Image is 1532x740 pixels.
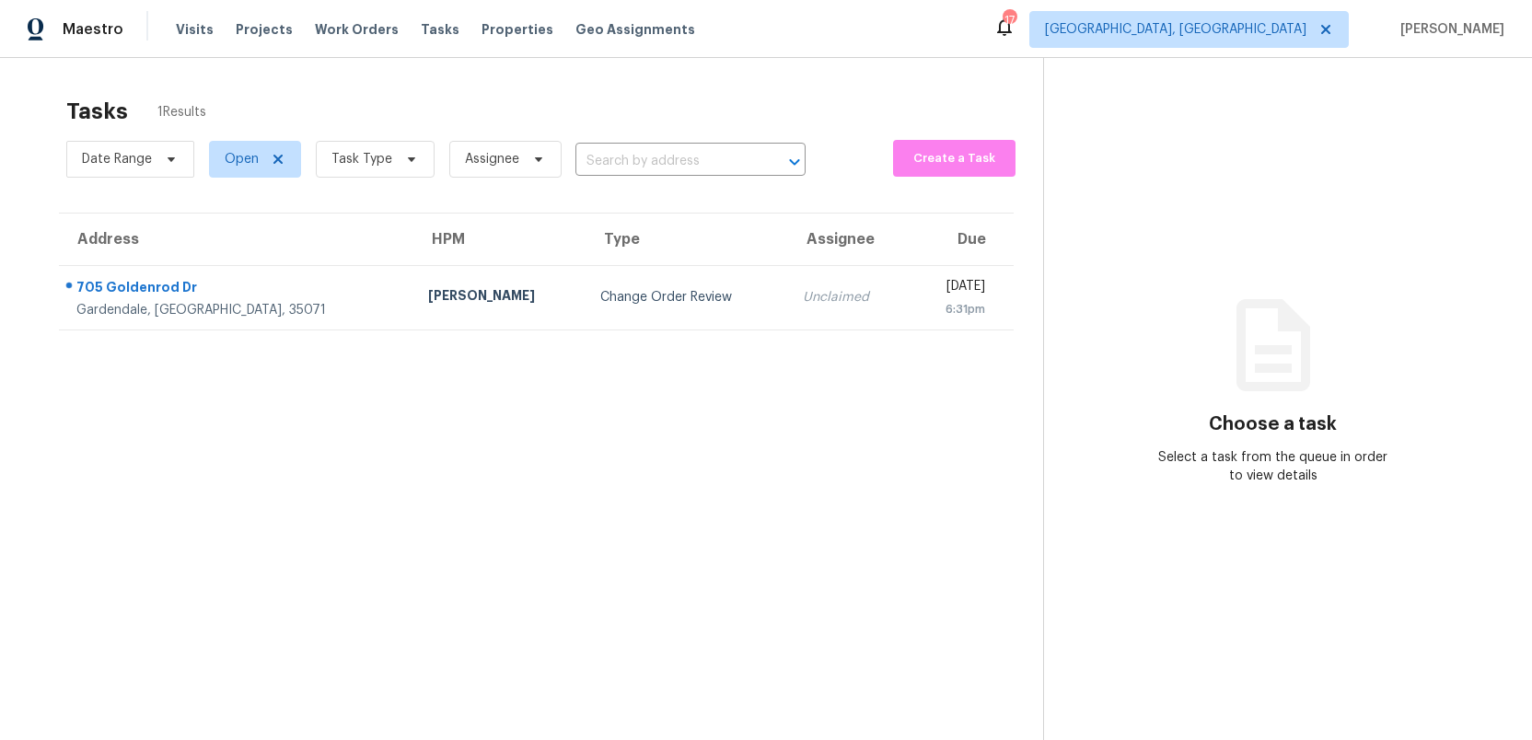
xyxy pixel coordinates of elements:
span: [PERSON_NAME] [1393,20,1504,39]
span: [GEOGRAPHIC_DATA], [GEOGRAPHIC_DATA] [1045,20,1306,39]
th: HPM [413,214,585,265]
span: Assignee [465,150,519,168]
button: Open [782,149,807,175]
span: Maestro [63,20,123,39]
span: Visits [176,20,214,39]
th: Assignee [788,214,909,265]
span: Properties [482,20,553,39]
span: Create a Task [902,148,1006,169]
div: Gardendale, [GEOGRAPHIC_DATA], 35071 [76,301,399,319]
span: Work Orders [315,20,399,39]
span: Tasks [421,23,459,36]
th: Address [59,214,413,265]
button: Create a Task [893,140,1016,177]
div: Select a task from the queue in order to view details [1158,448,1387,485]
th: Due [909,214,1013,265]
th: Type [586,214,788,265]
div: 17 [1003,11,1016,29]
span: Task Type [331,150,392,168]
div: 6:31pm [923,300,984,318]
span: 1 Results [157,103,206,121]
input: Search by address [575,147,754,176]
span: Projects [236,20,293,39]
div: Change Order Review [600,288,773,306]
span: Date Range [82,150,152,168]
h2: Tasks [66,102,128,121]
span: Geo Assignments [575,20,695,39]
h3: Choose a task [1209,415,1337,434]
div: [DATE] [923,277,984,300]
div: Unclaimed [803,288,894,306]
div: [PERSON_NAME] [428,286,570,309]
span: Open [225,150,259,168]
div: 705 Goldenrod Dr [76,278,399,301]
